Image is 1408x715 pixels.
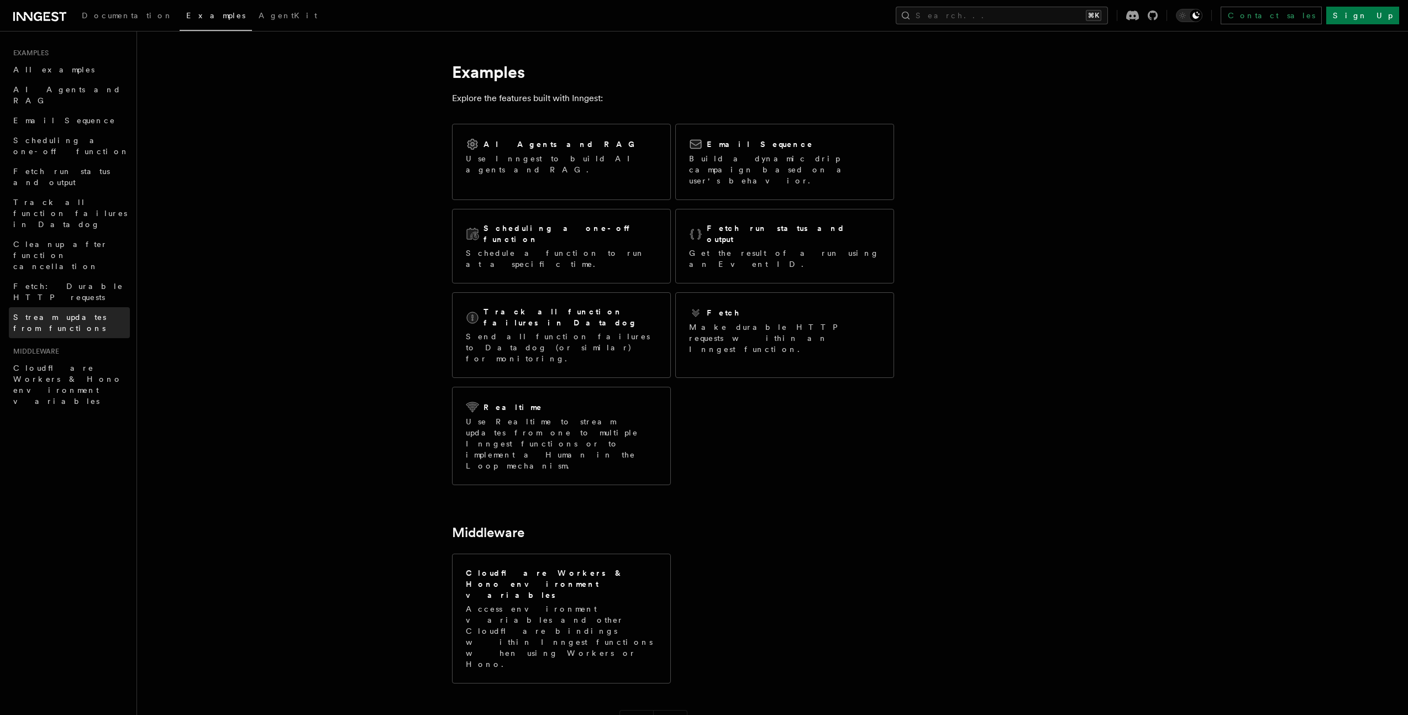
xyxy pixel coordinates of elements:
a: Scheduling a one-off function [9,130,130,161]
span: Scheduling a one-off function [13,136,129,156]
button: Search...⌘K [896,7,1108,24]
a: Track all function failures in Datadog [9,192,130,234]
a: FetchMake durable HTTP requests within an Inngest function. [675,292,894,378]
a: Examples [180,3,252,31]
a: Scheduling a one-off functionSchedule a function to run at a specific time. [452,209,671,283]
h2: Email Sequence [707,139,813,150]
a: Fetch: Durable HTTP requests [9,276,130,307]
h2: Scheduling a one-off function [484,223,657,245]
span: Fetch: Durable HTTP requests [13,282,123,302]
p: Schedule a function to run at a specific time. [466,248,657,270]
a: Contact sales [1221,7,1322,24]
h2: Fetch run status and output [707,223,880,245]
a: AI Agents and RAGUse Inngest to build AI agents and RAG. [452,124,671,200]
span: Email Sequence [13,116,115,125]
p: Make durable HTTP requests within an Inngest function. [689,322,880,355]
h1: Examples [452,62,894,82]
p: Use Realtime to stream updates from one to multiple Inngest functions or to implement a Human in ... [466,416,657,471]
p: Send all function failures to Datadog (or similar) for monitoring. [466,331,657,364]
a: Fetch run status and output [9,161,130,192]
a: Email SequenceBuild a dynamic drip campaign based on a user's behavior. [675,124,894,200]
a: AI Agents and RAG [9,80,130,111]
span: Documentation [82,11,173,20]
span: Stream updates from functions [13,313,106,333]
span: Examples [9,49,49,57]
button: Toggle dark mode [1176,9,1202,22]
h2: Realtime [484,402,543,413]
h2: AI Agents and RAG [484,139,640,150]
a: Stream updates from functions [9,307,130,338]
span: Middleware [9,347,59,356]
p: Build a dynamic drip campaign based on a user's behavior. [689,153,880,186]
p: Use Inngest to build AI agents and RAG. [466,153,657,175]
p: Explore the features built with Inngest: [452,91,894,106]
span: Cleanup after function cancellation [13,240,108,271]
a: Documentation [75,3,180,30]
a: Sign Up [1326,7,1399,24]
a: Cloudflare Workers & Hono environment variablesAccess environment variables and other Cloudflare ... [452,554,671,684]
p: Access environment variables and other Cloudflare bindings within Inngest functions when using Wo... [466,603,657,670]
a: Cleanup after function cancellation [9,234,130,276]
a: RealtimeUse Realtime to stream updates from one to multiple Inngest functions or to implement a H... [452,387,671,485]
span: Examples [186,11,245,20]
span: Cloudflare Workers & Hono environment variables [13,364,122,406]
h2: Cloudflare Workers & Hono environment variables [466,567,657,601]
a: Fetch run status and outputGet the result of a run using an Event ID. [675,209,894,283]
a: All examples [9,60,130,80]
a: Email Sequence [9,111,130,130]
span: AI Agents and RAG [13,85,121,105]
p: Get the result of a run using an Event ID. [689,248,880,270]
kbd: ⌘K [1086,10,1101,21]
span: AgentKit [259,11,317,20]
a: Cloudflare Workers & Hono environment variables [9,358,130,411]
span: Fetch run status and output [13,167,110,187]
a: AgentKit [252,3,324,30]
a: Middleware [452,525,524,540]
h2: Track all function failures in Datadog [484,306,657,328]
a: Track all function failures in DatadogSend all function failures to Datadog (or similar) for moni... [452,292,671,378]
h2: Fetch [707,307,740,318]
span: Track all function failures in Datadog [13,198,127,229]
span: All examples [13,65,94,74]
